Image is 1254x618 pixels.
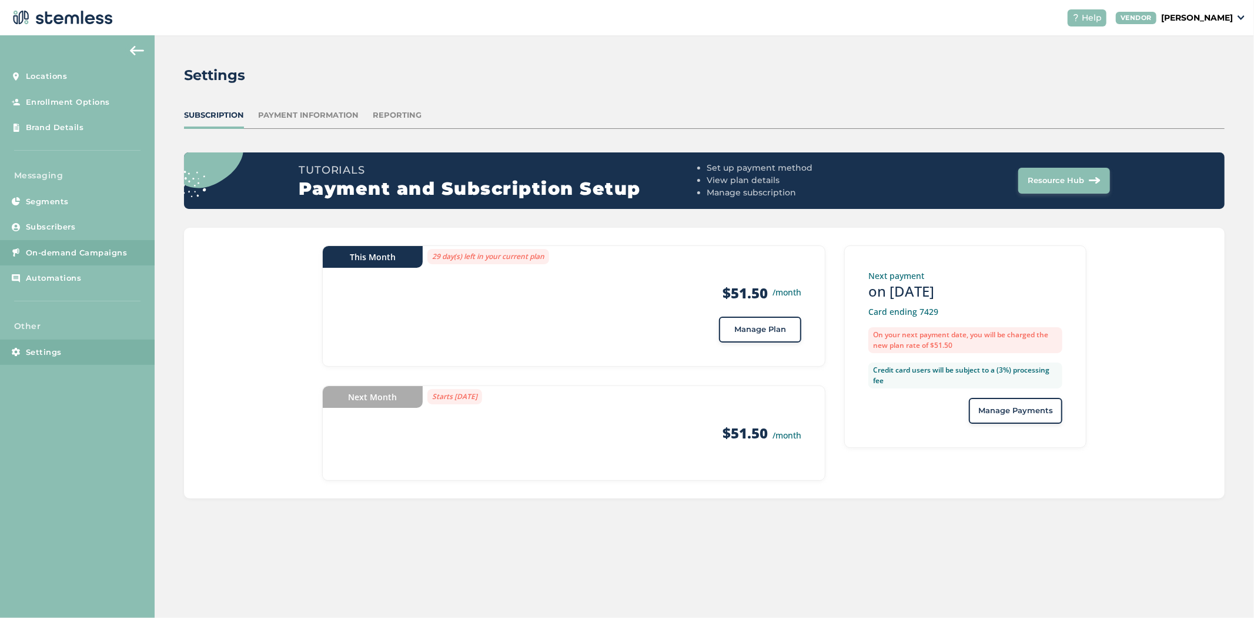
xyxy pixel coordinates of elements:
[26,273,82,284] span: Automations
[26,196,69,208] span: Segments
[1116,12,1156,24] div: VENDOR
[1028,175,1084,187] span: Resource Hub
[1161,12,1233,24] p: [PERSON_NAME]
[26,247,128,259] span: On-demand Campaigns
[723,423,768,443] strong: $51.50
[969,398,1062,424] button: Manage Payments
[1018,168,1110,194] button: Resource Hub
[26,71,68,82] span: Locations
[734,324,786,335] span: Manage Plan
[184,109,244,121] div: Subscription
[299,178,702,200] h2: Payment and Subscription Setup
[166,112,243,197] img: circle_dots-9438f9e3.svg
[773,286,801,298] small: /month
[26,122,84,134] span: Brand Details
[258,109,359,121] div: Payment Information
[868,327,1062,353] label: On your next payment date, you will be charged the new plan rate of $51.50
[26,221,76,233] span: Subscribers
[1072,14,1079,21] img: icon-help-white-03924b79.svg
[130,46,144,55] img: icon-arrow-back-accent-c549486e.svg
[707,174,906,187] li: View plan details
[26,347,62,358] span: Settings
[719,317,801,343] button: Manage Plan
[1238,15,1245,20] img: icon_down-arrow-small-66adaf34.svg
[868,270,1062,282] p: Next payment
[868,305,1062,318] p: Card ending 7429
[427,249,549,264] label: 29 day(s) left in your current plan
[868,363,1062,388] label: Credit card users will be subject to a (3%) processing fee
[26,97,110,108] span: Enrollment Options
[1082,12,1102,24] span: Help
[707,162,906,174] li: Set up payment method
[773,430,801,441] small: /month
[323,386,423,408] div: Next Month
[184,65,245,86] h2: Settings
[427,389,482,404] label: Starts [DATE]
[373,109,422,121] div: Reporting
[707,187,906,199] li: Manage subscription
[723,284,768,303] strong: $51.50
[1195,561,1254,618] iframe: Chat Widget
[299,162,702,178] h3: Tutorials
[978,405,1053,417] span: Manage Payments
[868,282,1062,301] h3: on [DATE]
[9,6,113,29] img: logo-dark-0685b13c.svg
[323,246,423,268] div: This Month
